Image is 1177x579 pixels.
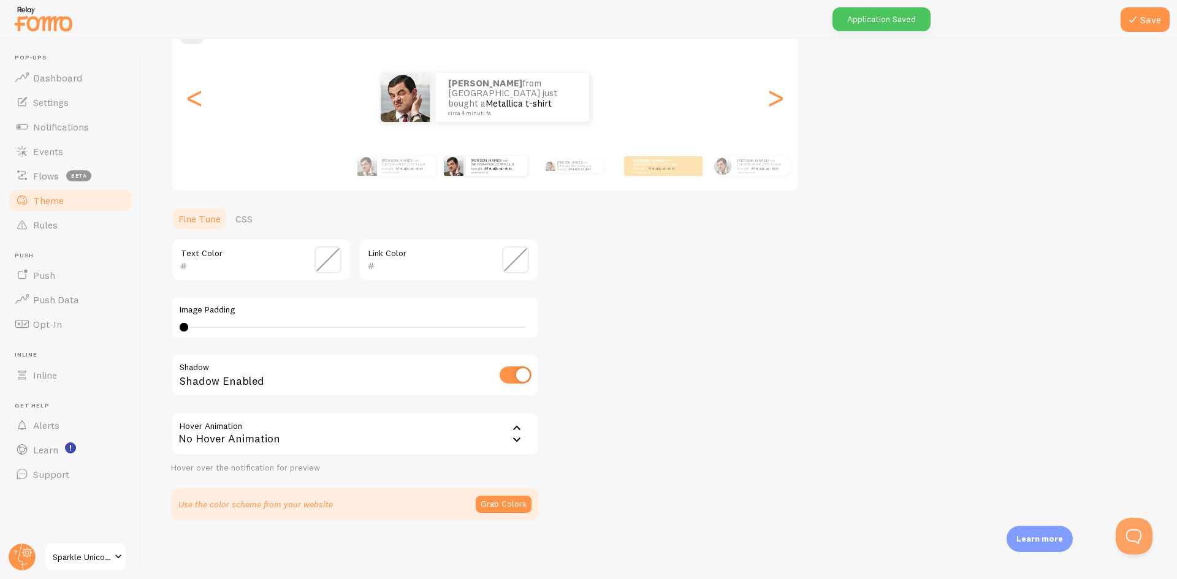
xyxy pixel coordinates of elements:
[382,171,430,173] small: circa 4 minuti fa
[7,363,134,387] a: Inline
[15,351,134,359] span: Inline
[7,462,134,486] a: Support
[471,158,522,173] p: from [GEOGRAPHIC_DATA] just bought a
[714,157,731,175] img: Fomo
[7,213,134,237] a: Rules
[486,97,552,109] a: Metallica t-shirt
[7,90,134,115] a: Settings
[448,77,522,89] strong: [PERSON_NAME]
[768,53,783,142] div: Next slide
[634,158,663,163] strong: [PERSON_NAME]
[44,542,127,572] a: Sparkle Unicorn
[33,369,57,381] span: Inline
[15,252,134,260] span: Push
[397,166,423,171] a: Metallica t-shirt
[634,171,682,173] small: circa 4 minuti fa
[444,156,463,176] img: Fomo
[33,219,58,231] span: Rules
[7,437,134,462] a: Learn
[171,463,539,474] div: Hover over the notification for preview
[382,158,431,173] p: from [GEOGRAPHIC_DATA] just bought a
[13,3,74,34] img: fomo-relay-logo-orange.svg
[357,156,377,176] img: Fomo
[33,121,89,133] span: Notifications
[33,72,82,84] span: Dashboard
[33,419,59,431] span: Alerts
[7,164,134,188] a: Flows beta
[569,167,590,171] a: Metallica t-shirt
[33,318,62,330] span: Opt-In
[649,166,675,171] a: Metallica t-shirt
[1007,526,1073,552] div: Learn more
[545,161,555,171] img: Fomo
[33,96,69,108] span: Settings
[557,161,582,164] strong: [PERSON_NAME]
[7,287,134,312] a: Push Data
[476,496,531,513] button: Grab Colors
[15,402,134,410] span: Get Help
[171,206,228,231] a: Fine Tune
[33,444,58,456] span: Learn
[1016,533,1063,545] p: Learn more
[178,498,333,510] p: Use the color scheme from your website
[66,170,91,181] span: beta
[7,139,134,164] a: Events
[7,312,134,336] a: Opt-In
[53,550,111,564] span: Sparkle Unicorn
[33,145,63,157] span: Events
[171,412,539,455] div: No Hover Animation
[1116,518,1152,554] iframe: Help Scout Beacon - Open
[7,66,134,90] a: Dashboard
[171,354,539,398] div: Shadow Enabled
[180,305,530,316] label: Image Padding
[7,188,134,213] a: Theme
[15,54,134,62] span: Pop-ups
[737,158,787,173] p: from [GEOGRAPHIC_DATA] just bought a
[187,53,202,142] div: Previous slide
[382,158,411,163] strong: [PERSON_NAME]
[486,166,512,171] a: Metallica t-shirt
[33,269,55,281] span: Push
[65,442,76,453] svg: <p>Watch New Feature Tutorials!</p>
[33,468,69,480] span: Support
[7,263,134,287] a: Push
[737,158,767,163] strong: [PERSON_NAME]
[634,158,683,173] p: from [GEOGRAPHIC_DATA] just bought a
[33,293,79,306] span: Push Data
[33,170,59,182] span: Flows
[33,194,64,206] span: Theme
[448,78,577,116] p: from [GEOGRAPHIC_DATA] just bought a
[228,206,260,231] a: CSS
[381,73,430,122] img: Fomo
[471,171,521,173] small: circa 4 minuti fa
[737,171,785,173] small: circa 4 minuti fa
[7,413,134,437] a: Alerts
[752,166,779,171] a: Metallica t-shirt
[7,115,134,139] a: Notifications
[448,110,573,116] small: circa 4 minuti fa
[471,158,500,163] strong: [PERSON_NAME]
[832,7,931,31] div: Application Saved
[557,159,598,173] p: from [GEOGRAPHIC_DATA] just bought a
